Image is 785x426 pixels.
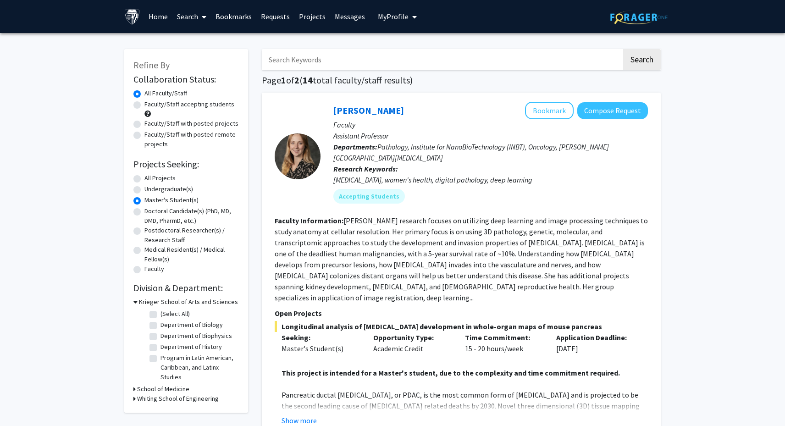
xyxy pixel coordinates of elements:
[144,100,234,109] label: Faculty/Staff accepting students
[333,105,404,116] a: [PERSON_NAME]
[281,74,286,86] span: 1
[330,0,370,33] a: Messages
[275,308,648,319] p: Open Projects
[172,0,211,33] a: Search
[282,415,317,426] button: Show more
[333,142,609,162] span: Pathology, Institute for NanoBioTechnology (INBT), Oncology, [PERSON_NAME][GEOGRAPHIC_DATA][MEDIC...
[333,130,648,141] p: Assistant Professor
[378,12,409,21] span: My Profile
[333,174,648,185] div: [MEDICAL_DATA], women's health, digital pathology, deep learning
[556,332,634,343] p: Application Deadline:
[275,216,343,225] b: Faculty Information:
[282,343,359,354] div: Master's Student(s)
[144,264,164,274] label: Faculty
[137,384,189,394] h3: School of Medicine
[373,332,451,343] p: Opportunity Type:
[303,74,313,86] span: 14
[275,321,648,332] span: Longitudinal analysis of [MEDICAL_DATA] development in whole-organ maps of mouse pancreas
[623,49,661,70] button: Search
[577,102,648,119] button: Compose Request to Ashley Kiemen
[144,89,187,98] label: All Faculty/Staff
[458,332,550,354] div: 15 - 20 hours/week
[282,368,620,377] strong: This project is intended for a Master's student, due to the complexity and time commitment required.
[465,332,543,343] p: Time Commitment:
[124,9,140,25] img: Johns Hopkins University Logo
[256,0,294,33] a: Requests
[294,74,299,86] span: 2
[139,297,238,307] h3: Krieger School of Arts and Sciences
[160,309,190,319] label: (Select All)
[144,245,239,264] label: Medical Resident(s) / Medical Fellow(s)
[133,59,170,71] span: Refine By
[144,119,238,128] label: Faculty/Staff with posted projects
[610,10,668,24] img: ForagerOne Logo
[144,184,193,194] label: Undergraduate(s)
[160,342,222,352] label: Department of History
[144,226,239,245] label: Postdoctoral Researcher(s) / Research Staff
[137,394,219,404] h3: Whiting School of Engineering
[333,189,405,204] mat-chip: Accepting Students
[160,320,223,330] label: Department of Biology
[144,195,199,205] label: Master's Student(s)
[144,130,239,149] label: Faculty/Staff with posted remote projects
[282,332,359,343] p: Seeking:
[275,216,648,302] fg-read-more: [PERSON_NAME] research focuses on utilizing deep learning and image processing techniques to stud...
[294,0,330,33] a: Projects
[144,0,172,33] a: Home
[133,159,239,170] h2: Projects Seeking:
[133,74,239,85] h2: Collaboration Status:
[160,353,237,382] label: Program in Latin American, Caribbean, and Latinx Studies
[262,75,661,86] h1: Page of ( total faculty/staff results)
[366,332,458,354] div: Academic Credit
[262,49,622,70] input: Search Keywords
[144,173,176,183] label: All Projects
[333,164,398,173] b: Research Keywords:
[525,102,574,119] button: Add Ashley Kiemen to Bookmarks
[144,206,239,226] label: Doctoral Candidate(s) (PhD, MD, DMD, PharmD, etc.)
[160,331,232,341] label: Department of Biophysics
[333,119,648,130] p: Faculty
[7,385,39,419] iframe: Chat
[133,282,239,293] h2: Division & Department:
[549,332,641,354] div: [DATE]
[211,0,256,33] a: Bookmarks
[333,142,377,151] b: Departments:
